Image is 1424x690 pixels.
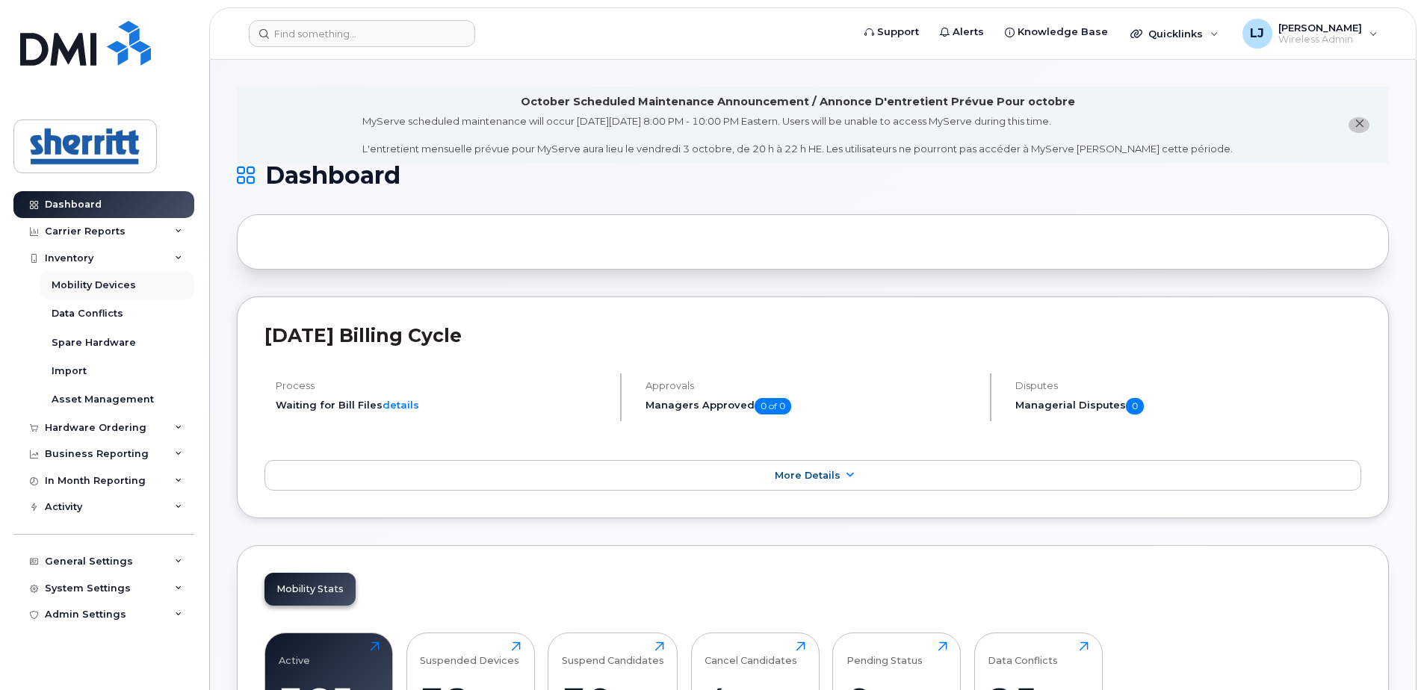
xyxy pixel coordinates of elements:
[646,398,977,414] h5: Managers Approved
[1126,398,1144,414] span: 0
[265,164,400,187] span: Dashboard
[755,398,791,414] span: 0 of 0
[646,380,977,391] h4: Approvals
[264,324,1361,346] h2: [DATE] Billing Cycle
[1015,380,1361,391] h4: Disputes
[521,94,1075,110] div: October Scheduled Maintenance Announcement / Annonce D'entretient Prévue Pour octobre
[846,641,923,666] div: Pending Status
[420,641,519,666] div: Suspended Devices
[276,398,607,412] li: Waiting for Bill Files
[775,470,841,481] span: More Details
[1349,117,1369,133] button: close notification
[705,641,797,666] div: Cancel Candidates
[383,399,419,411] a: details
[279,641,310,666] div: Active
[988,641,1058,666] div: Data Conflicts
[362,114,1233,156] div: MyServe scheduled maintenance will occur [DATE][DATE] 8:00 PM - 10:00 PM Eastern. Users will be u...
[276,380,607,391] h4: Process
[562,641,664,666] div: Suspend Candidates
[1015,398,1361,414] h5: Managerial Disputes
